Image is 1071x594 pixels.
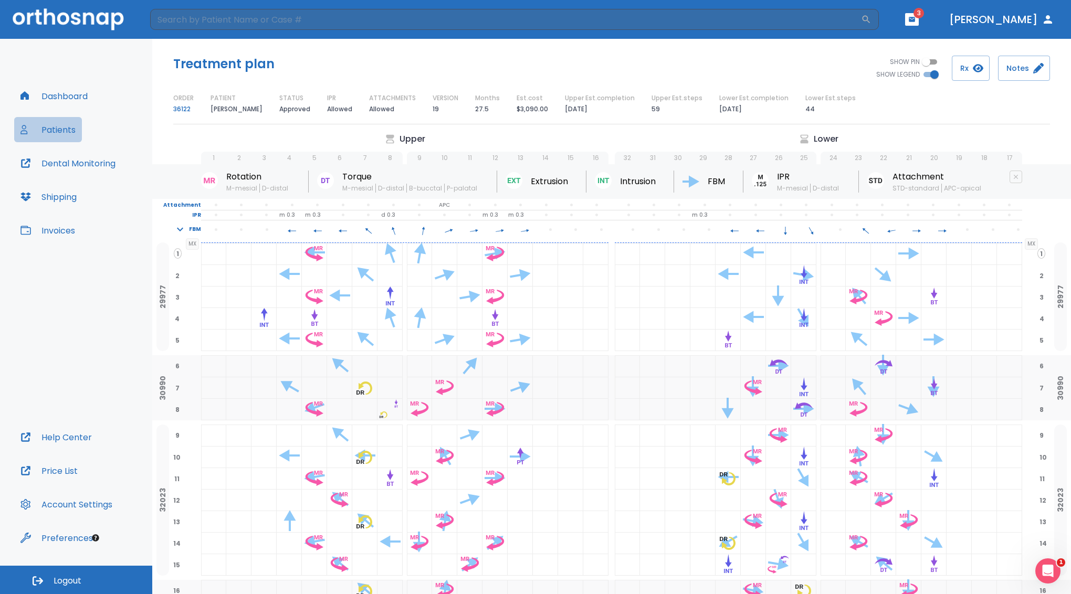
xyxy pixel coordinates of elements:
[14,218,81,243] button: Invoices
[186,238,199,250] span: MX
[159,285,167,309] p: 29977
[327,93,336,103] p: IPR
[880,153,887,163] p: 22
[692,210,708,220] p: m 0.3
[262,153,266,163] p: 3
[805,93,856,103] p: Lower Est.steps
[342,171,479,183] p: Torque
[54,575,81,587] span: Logout
[411,225,436,235] span: 10°
[941,184,983,193] span: APC-apical
[652,93,702,103] p: Upper Est.steps
[259,184,290,193] span: D-distal
[724,153,732,163] p: 28
[439,200,450,210] p: APC
[279,210,295,220] p: m 0.3
[930,153,938,163] p: 20
[699,153,707,163] p: 29
[829,153,837,163] p: 24
[388,153,392,163] p: 8
[892,184,941,193] span: STD-standard
[855,153,862,163] p: 23
[879,225,904,235] span: 260°
[777,184,810,193] span: M-mesial
[517,103,548,115] p: $3,090.00
[172,474,182,483] span: 11
[14,117,82,142] button: Patients
[173,103,191,115] a: 36122
[475,103,489,115] p: 27.5
[237,153,241,163] p: 2
[1037,271,1046,280] span: 2
[173,335,182,345] span: 5
[159,488,167,512] p: 32023
[565,93,635,103] p: Upper Est.completion
[805,103,815,115] p: 44
[750,153,757,163] p: 27
[327,103,352,115] p: Allowed
[342,184,375,193] span: M-mesial
[652,103,660,115] p: 59
[174,248,182,259] span: 1
[1056,285,1065,309] p: 29977
[355,225,381,235] span: 310°
[211,93,236,103] p: PATIENT
[171,517,182,526] span: 13
[1037,474,1047,483] span: 11
[890,57,920,67] span: SHOW PIN
[1056,376,1065,400] p: 30990
[226,184,259,193] span: M-mesial
[814,133,838,145] p: Lower
[305,210,321,220] p: m 0.3
[173,93,194,103] p: ORDER
[1035,558,1060,584] iframe: Intercom live chat
[406,184,444,193] span: B-bucctal
[945,10,1058,29] button: [PERSON_NAME]
[719,93,789,103] p: Lower Est.completion
[517,93,543,103] p: Est.cost
[173,405,182,414] span: 8
[1056,488,1065,512] p: 32023
[444,184,479,193] span: P-palatal
[624,153,631,163] p: 32
[173,271,182,280] span: 2
[798,225,823,235] span: 150°
[14,525,99,550] button: Preferences
[381,210,395,220] p: d 0.3
[674,153,682,163] p: 30
[719,103,742,115] p: [DATE]
[173,430,182,440] span: 9
[173,56,275,72] h5: Treatment plan
[810,184,841,193] span: D-distal
[14,184,83,209] button: Shipping
[279,93,303,103] p: STATUS
[213,153,215,163] p: 1
[338,153,342,163] p: 6
[487,225,512,235] span: 80°
[171,560,182,569] span: 15
[369,103,394,115] p: Allowed
[171,452,183,462] span: 10
[518,153,523,163] p: 13
[173,314,182,323] span: 4
[1037,405,1046,414] span: 8
[211,103,262,115] p: [PERSON_NAME]
[482,210,498,220] p: m 0.3
[330,225,355,235] span: 270°
[512,225,538,235] span: 80°
[375,184,406,193] span: D-distal
[14,492,119,517] button: Account Settings
[152,200,201,210] p: Attachment
[14,151,122,176] button: Dental Monitoring
[998,56,1050,81] button: Notes
[929,225,954,235] span: 90°
[777,171,841,183] p: IPR
[1037,430,1046,440] span: 9
[952,56,990,81] button: Rx
[800,153,808,163] p: 25
[14,83,94,109] button: Dashboard
[1007,153,1013,163] p: 17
